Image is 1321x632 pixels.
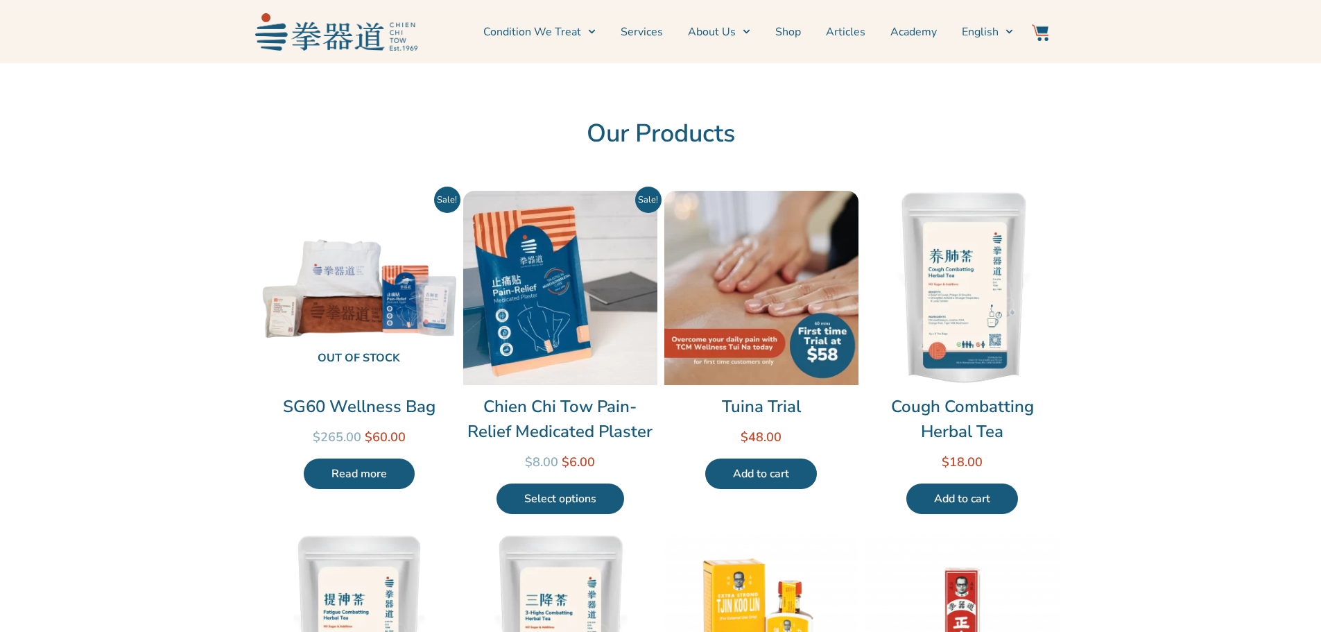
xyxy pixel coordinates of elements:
[483,15,596,49] a: Condition We Treat
[304,459,415,489] a: Read more about “SG60 Wellness Bag”
[562,454,569,470] span: $
[942,454,983,470] bdi: 18.00
[865,394,1060,444] a: Cough Combatting Herbal Tea
[962,24,999,40] span: English
[705,459,817,489] a: Add to cart: “Tuina Trial”
[497,484,624,514] a: Select options for “Chien Chi Tow Pain-Relief Medicated Plaster”
[313,429,320,445] span: $
[1032,24,1048,41] img: Website Icon-03
[664,394,858,419] a: Tuina Trial
[463,394,657,444] a: Chien Chi Tow Pain-Relief Medicated Plaster
[525,454,558,470] bdi: 8.00
[741,429,782,445] bdi: 48.00
[741,429,748,445] span: $
[962,15,1013,49] a: English
[313,429,361,445] bdi: 265.00
[890,15,937,49] a: Academy
[621,15,663,49] a: Services
[262,191,456,385] a: Out of stock
[775,15,801,49] a: Shop
[424,15,1014,49] nav: Menu
[273,344,445,374] span: Out of stock
[262,119,1060,149] h2: Our Products
[434,187,460,213] span: Sale!
[688,15,750,49] a: About Us
[262,191,456,385] img: SG60 Wellness Bag
[826,15,865,49] a: Articles
[942,454,949,470] span: $
[365,429,406,445] bdi: 60.00
[635,187,662,213] span: Sale!
[365,429,372,445] span: $
[262,394,456,419] a: SG60 Wellness Bag
[463,191,657,385] img: Chien Chi Tow Pain-Relief Medicated Plaster
[865,191,1060,385] img: Cough Combatting Herbal Tea
[906,484,1018,514] a: Add to cart: “Cough Combatting Herbal Tea”
[664,191,858,385] img: Tuina Trial
[562,454,595,470] bdi: 6.00
[525,454,533,470] span: $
